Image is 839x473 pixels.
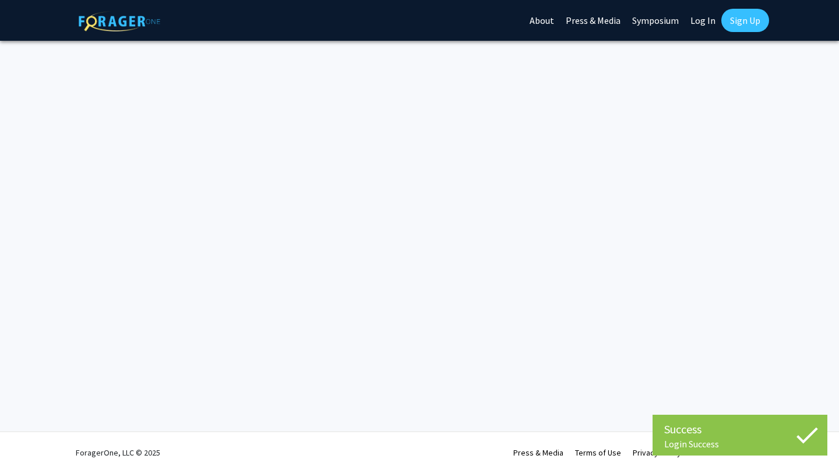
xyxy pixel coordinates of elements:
div: Success [664,421,816,438]
a: Sign Up [721,9,769,32]
a: Terms of Use [575,447,621,458]
img: ForagerOne Logo [79,11,160,31]
a: Privacy Policy [633,447,681,458]
div: Login Success [664,438,816,450]
div: ForagerOne, LLC © 2025 [76,432,160,473]
a: Press & Media [513,447,563,458]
